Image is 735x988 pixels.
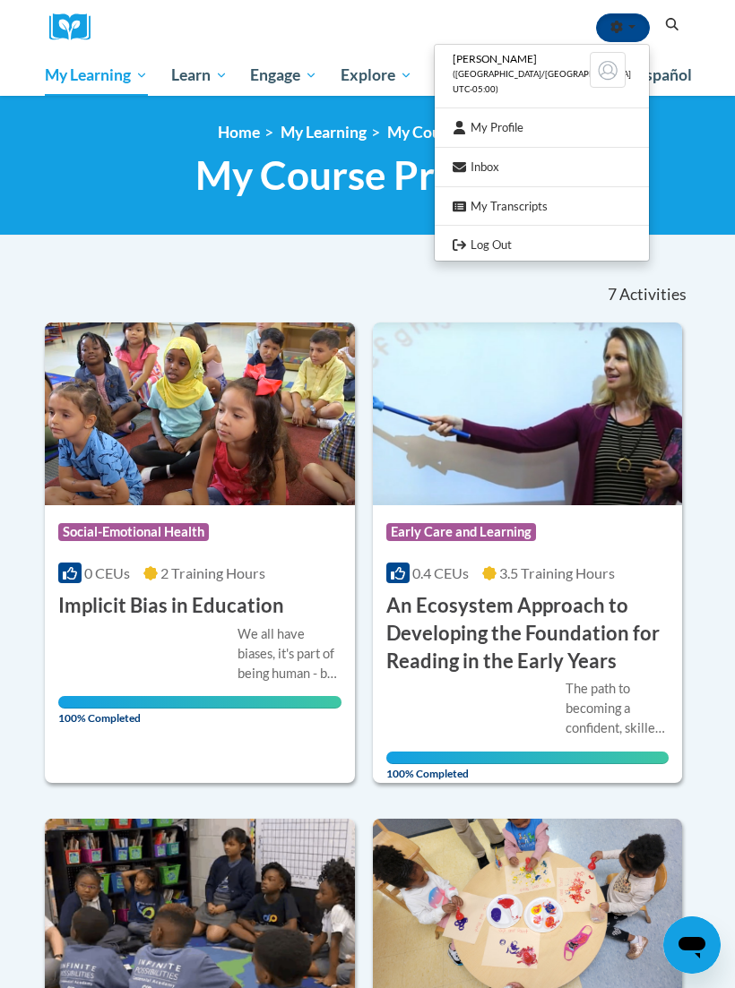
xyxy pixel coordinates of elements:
span: ([GEOGRAPHIC_DATA]/[GEOGRAPHIC_DATA] UTC-05:00) [453,69,631,94]
span: [PERSON_NAME] [453,52,537,65]
iframe: Button to launch messaging window [663,916,721,974]
a: Inbox [435,156,649,178]
a: My Transcripts [435,195,649,218]
a: Logout [435,234,649,256]
a: My Profile [435,116,649,139]
img: Learner Profile Avatar [590,52,626,88]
